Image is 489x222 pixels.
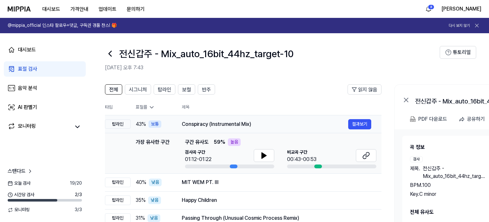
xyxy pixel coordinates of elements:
span: 31 % [136,214,145,222]
div: 낮음 [149,179,162,186]
span: 40 % [136,179,146,186]
div: PDF 다운로드 [418,115,447,123]
div: 검사 [410,156,423,162]
button: 전체 [105,84,122,95]
button: 대시보드 [37,3,65,16]
button: 다시 보지 않기 [449,23,470,28]
span: 모니터링 [8,207,30,213]
div: Key. C minor [410,190,487,198]
span: 제목 . [410,165,420,180]
span: 전신갑주 - Mix_auto_16bit_44hz_target-10 [423,165,487,180]
span: 35 % [136,196,146,204]
button: 가격안내 [65,3,93,16]
span: 전체 [109,86,118,94]
div: 낮음 [148,214,160,222]
span: 오늘 검사 [8,180,30,187]
button: 읽지 않음 [348,84,381,95]
div: 보통 [148,120,161,128]
a: 업데이트 [93,0,122,18]
span: 읽지 않음 [358,86,377,94]
div: 음악 분석 [18,84,37,92]
div: 대시보드 [18,46,36,54]
span: 시간당 검사 [8,192,34,198]
a: AI 판별기 [4,100,86,115]
span: 탑라인 [158,86,171,94]
a: 대시보드 [4,42,86,57]
div: 탑라인 [105,178,131,187]
span: 3 / 3 [75,207,82,213]
span: 구간 유사도 [185,138,209,146]
button: 시그니처 [125,84,151,95]
div: Conspiracy (Instrumental Mix) [182,120,348,128]
button: 반주 [198,84,215,95]
img: 알림 [425,5,432,13]
div: 공유하기 [467,115,485,123]
button: 튜토리얼 [440,46,476,59]
a: 스탠다드 [8,167,33,175]
div: 8 [428,4,434,10]
img: logo [8,6,31,11]
button: [PERSON_NAME] [441,5,481,13]
button: 보컬 [178,84,195,95]
div: Passing Through (Unusual Cosmic Process Remix) [182,214,371,222]
span: 2 / 3 [75,192,82,198]
button: 탑라인 [154,84,175,95]
div: Happy Children [182,196,371,204]
div: 탑라인 [105,195,131,205]
div: 01:12-01:22 [185,156,212,163]
button: 문의하기 [122,3,150,16]
div: 탑라인 [105,119,131,129]
div: 낮음 [148,196,161,204]
th: 제목 [182,100,381,115]
div: 가장 유사한 구간 [136,138,170,168]
div: 표절률 [136,104,172,111]
h2: [DATE] 오후 7:43 [105,64,440,72]
a: 모니터링 [8,122,70,131]
div: MIT WEM PT. III [182,179,371,186]
span: 스탠다드 [8,167,26,175]
span: 반주 [202,86,211,94]
span: 59 % [214,138,225,146]
button: 업데이트 [93,3,122,16]
th: 타입 [105,100,131,115]
span: 19 / 20 [70,180,82,187]
div: 표절 검사 [18,65,37,73]
div: 00:43-00:53 [287,156,317,163]
h1: 전신갑주 - Mix_auto_16bit_44hz_target-10 [119,47,293,60]
a: 음악 분석 [4,80,86,96]
button: 알림8 [423,4,434,14]
div: BPM. 100 [410,181,487,189]
div: 모니터링 [18,122,36,131]
span: 43 % [136,120,146,128]
span: 검사곡 구간 [185,149,212,156]
button: 결과보기 [348,119,371,129]
span: 보컬 [182,86,191,94]
span: 비교곡 구간 [287,149,317,156]
h1: @mippia_official 인스타 팔로우+댓글, 구독권 경품 찬스! 🎁 [8,22,117,29]
span: 시그니처 [129,86,147,94]
a: 표절 검사 [4,61,86,77]
div: AI 판별기 [18,103,37,111]
button: PDF 다운로드 [409,113,448,126]
img: PDF Download [410,116,416,122]
div: 높음 [228,138,241,146]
